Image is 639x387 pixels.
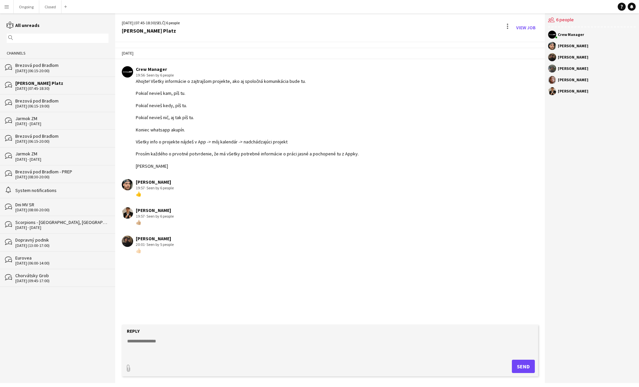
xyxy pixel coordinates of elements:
[15,104,108,108] div: [DATE] (06:15-19:00)
[136,179,174,185] div: [PERSON_NAME]
[558,55,588,59] div: [PERSON_NAME]
[15,208,108,212] div: [DATE] (08:00-20:00)
[136,213,174,219] div: 19:57
[122,20,180,26] div: [DATE] (07:45-18:30) | 6 people
[512,360,535,373] button: Send
[15,187,108,193] div: System notifications
[15,219,108,225] div: Scorpions - [GEOGRAPHIC_DATA], [GEOGRAPHIC_DATA]
[15,273,108,279] div: Chorvátsky Grob
[14,0,39,13] button: Ongoing
[39,0,62,13] button: Closed
[558,67,588,71] div: [PERSON_NAME]
[15,237,108,243] div: Dopravný podnik
[136,219,174,225] div: 👍🏼
[122,28,180,34] div: [PERSON_NAME] Platz
[145,214,174,219] span: · Seen by 6 people
[15,243,108,248] div: [DATE] (13:00-17:00)
[156,20,164,25] span: SELČ
[136,78,359,169] div: Ahojte! Všetky informácie o zajtrajšom projekte, ako aj spoločná komunikácia bude tu. Pokiaľ nevi...
[136,248,174,254] div: 👍🏻
[15,279,108,283] div: [DATE] (09:45-17:00)
[15,115,108,121] div: Jarmok ZM
[15,139,108,144] div: [DATE] (06:15-20:00)
[15,98,108,104] div: Brezová pod Bradlom
[558,89,588,93] div: [PERSON_NAME]
[15,261,108,266] div: [DATE] (06:00-14:00)
[136,236,174,242] div: [PERSON_NAME]
[136,191,174,197] div: 👍
[514,22,538,33] a: View Job
[136,207,174,213] div: [PERSON_NAME]
[548,13,636,27] div: 6 people
[145,242,174,247] span: · Seen by 5 people
[15,157,108,162] div: [DATE] - [DATE]
[15,86,108,91] div: [DATE] (07:45-18:30)
[15,151,108,157] div: Jarmok ZM
[15,169,108,175] div: Brezová pod Bradlom - PREP
[15,255,108,261] div: Eurovea
[136,185,174,191] div: 19:57
[145,73,174,78] span: · Seen by 6 people
[15,69,108,73] div: [DATE] (06:15-20:00)
[145,185,174,190] span: · Seen by 6 people
[15,80,108,86] div: [PERSON_NAME] Platz
[15,202,108,208] div: Dni MV SR
[115,48,545,59] div: [DATE]
[136,66,359,72] div: Crew Manager
[558,44,588,48] div: [PERSON_NAME]
[558,33,584,37] div: Crew Manager
[15,62,108,68] div: Brezová pod Bradlom
[15,133,108,139] div: Brezová pod Bradlom
[15,121,108,126] div: [DATE] - [DATE]
[127,328,140,334] label: Reply
[15,175,108,179] div: [DATE] (08:30-20:00)
[15,225,108,230] div: [DATE] - [DATE]
[558,78,588,82] div: [PERSON_NAME]
[136,72,359,78] div: 19:56
[7,22,40,28] a: All unreads
[136,242,174,248] div: 20:01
